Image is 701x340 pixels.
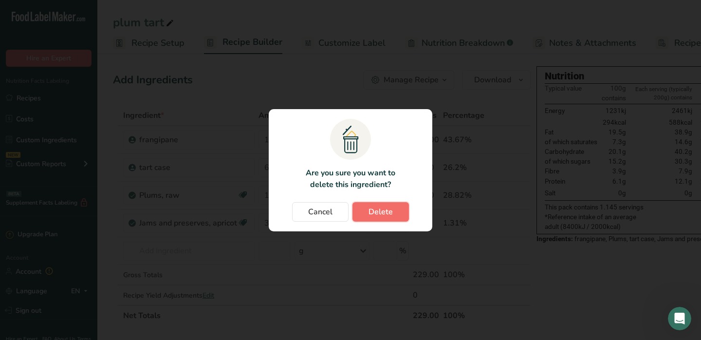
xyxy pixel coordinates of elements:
[369,206,393,218] span: Delete
[308,206,332,218] span: Cancel
[352,202,409,222] button: Delete
[668,307,691,330] iframe: Intercom live chat
[300,167,401,190] p: Are you sure you want to delete this ingredient?
[292,202,349,222] button: Cancel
